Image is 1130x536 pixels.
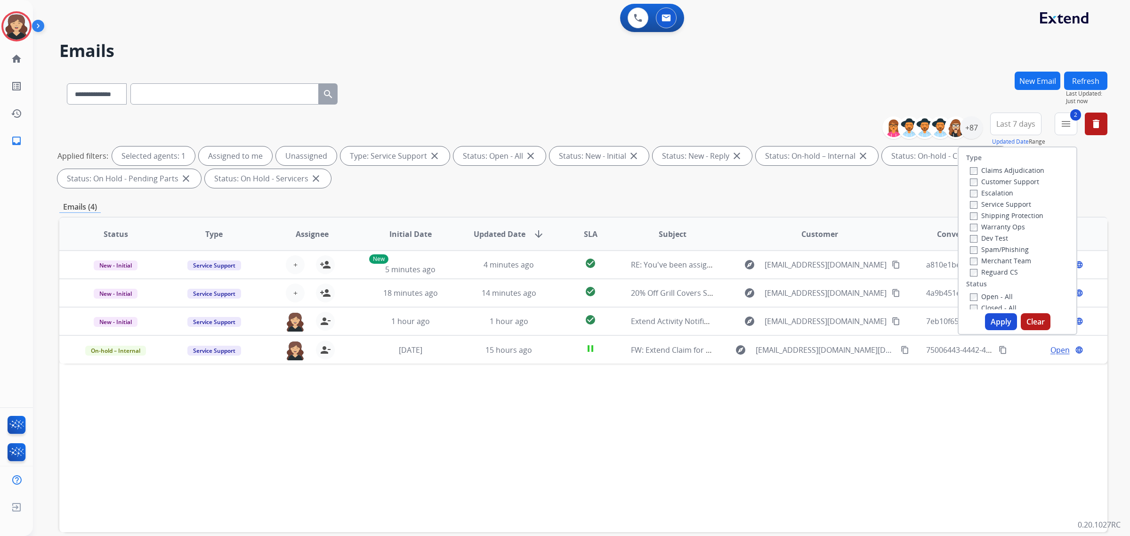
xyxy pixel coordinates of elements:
[892,289,900,297] mat-icon: content_copy
[1075,289,1083,297] mat-icon: language
[11,108,22,119] mat-icon: history
[970,224,977,231] input: Warranty Ops
[970,234,1008,243] label: Dev Test
[990,113,1041,135] button: Last 7 days
[1021,313,1050,330] button: Clear
[187,289,241,299] span: Service Support
[1070,109,1081,121] span: 2
[970,179,977,186] input: Customer Support
[1075,260,1083,269] mat-icon: language
[659,228,686,240] span: Subject
[584,228,597,240] span: SLA
[1060,118,1072,130] mat-icon: menu
[310,173,322,184] mat-icon: close
[765,259,887,270] span: [EMAIL_ADDRESS][DOMAIN_NAME]
[970,269,977,276] input: Reguard CS
[857,150,869,162] mat-icon: close
[293,287,298,299] span: +
[926,345,1071,355] span: 75006443-4442-4ee0-8695-7d89e3c269ee
[744,316,755,327] mat-icon: explore
[970,222,1025,231] label: Warranty Ops
[11,53,22,65] mat-icon: home
[970,177,1039,186] label: Customer Support
[187,260,241,270] span: Service Support
[970,200,1031,209] label: Service Support
[1090,118,1102,130] mat-icon: delete
[199,146,272,165] div: Assigned to me
[970,305,977,312] input: Closed - All
[970,188,1013,197] label: Escalation
[970,167,977,175] input: Claims Adjudication
[429,150,440,162] mat-icon: close
[756,146,878,165] div: Status: On-hold – Internal
[882,146,1010,165] div: Status: On-hold - Customer
[1075,317,1083,325] mat-icon: language
[286,255,305,274] button: +
[391,316,430,326] span: 1 hour ago
[631,345,764,355] span: FW: Extend Claim for [PERSON_NAME]
[320,316,331,327] mat-icon: person_remove
[525,150,536,162] mat-icon: close
[453,146,546,165] div: Status: Open - All
[1078,519,1121,530] p: 0.20.1027RC
[320,259,331,270] mat-icon: person_add
[970,256,1031,265] label: Merchant Team
[996,122,1035,126] span: Last 7 days
[631,316,726,326] span: Extend Activity Notification
[94,317,137,327] span: New - Initial
[1055,113,1077,135] button: 2
[276,146,337,165] div: Unassigned
[937,228,997,240] span: Conversation ID
[57,169,201,188] div: Status: On Hold - Pending Parts
[383,288,438,298] span: 18 minutes ago
[970,201,977,209] input: Service Support
[549,146,649,165] div: Status: New - Initial
[970,211,1043,220] label: Shipping Protection
[926,260,1070,270] span: a810e1be-75cf-477b-9d80-83542e5242e9
[187,317,241,327] span: Service Support
[1066,97,1107,105] span: Just now
[985,313,1017,330] button: Apply
[1075,346,1083,354] mat-icon: language
[11,135,22,146] mat-icon: inbox
[765,287,887,299] span: [EMAIL_ADDRESS][DOMAIN_NAME]
[970,246,977,254] input: Spam/Phishing
[966,279,987,289] label: Status
[585,286,596,297] mat-icon: check_circle
[653,146,752,165] div: Status: New - Reply
[926,316,1066,326] span: 7eb10f65-d203-4c2f-a550-ca7b57c3f10b
[286,341,305,360] img: agent-avatar
[585,343,596,354] mat-icon: pause
[389,228,432,240] span: Initial Date
[1066,90,1107,97] span: Last Updated:
[585,258,596,269] mat-icon: check_circle
[112,146,195,165] div: Selected agents: 1
[94,289,137,299] span: New - Initial
[901,346,909,354] mat-icon: content_copy
[631,288,744,298] span: 20% Off Grill Covers Starts Now!
[970,212,977,220] input: Shipping Protection
[744,259,755,270] mat-icon: explore
[320,344,331,356] mat-icon: person_remove
[735,344,746,356] mat-icon: explore
[756,344,895,356] span: [EMAIL_ADDRESS][DOMAIN_NAME][DATE]
[57,150,108,162] p: Applied filters:
[744,287,755,299] mat-icon: explore
[970,166,1044,175] label: Claims Adjudication
[369,254,388,264] p: New
[3,13,30,40] img: avatar
[94,260,137,270] span: New - Initial
[1050,344,1070,356] span: Open
[992,138,1029,146] button: Updated Date
[485,345,532,355] span: 15 hours ago
[1015,72,1060,90] button: New Email
[992,138,1045,146] span: Range
[11,81,22,92] mat-icon: list_alt
[340,146,450,165] div: Type: Service Support
[1064,72,1107,90] button: Refresh
[85,346,146,356] span: On-hold – Internal
[474,228,525,240] span: Updated Date
[205,169,331,188] div: Status: On Hold - Servicers
[970,268,1018,276] label: Reguard CS
[104,228,128,240] span: Status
